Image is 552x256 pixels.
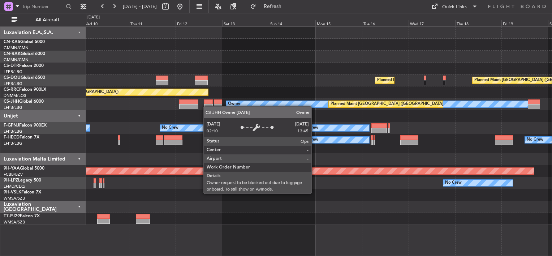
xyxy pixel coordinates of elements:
span: F-HECD [4,135,20,140]
div: No Crew [302,123,318,133]
button: All Aircraft [8,14,78,26]
span: All Aircraft [19,17,76,22]
span: 9H-LPZ [4,178,18,183]
div: Fri 19 [501,20,548,26]
button: Quick Links [428,1,481,12]
a: T7-PJ29Falcon 7X [4,214,40,218]
a: WMSA/SZB [4,196,25,201]
a: LFPB/LBG [4,105,22,110]
span: CN-RAK [4,52,21,56]
span: CS-JHH [4,99,19,104]
a: 9H-VSLKFalcon 7X [4,190,41,195]
div: Thu 18 [455,20,502,26]
div: No Crew [527,135,543,145]
a: LFPB/LBG [4,81,22,86]
button: Refresh [247,1,290,12]
div: Sun 14 [269,20,315,26]
a: LFPB/LBG [4,141,22,146]
a: CS-DTRFalcon 2000 [4,64,44,68]
span: T7-PJ29 [4,214,20,218]
a: LFPB/LBG [4,69,22,74]
a: CS-DOUGlobal 6500 [4,76,45,80]
a: LFMD/CEQ [4,184,25,189]
a: DNMM/LOS [4,93,26,98]
div: Owner [228,99,240,110]
span: CS-RRC [4,88,19,92]
div: Quick Links [442,4,467,11]
span: [DATE] - [DATE] [123,3,157,10]
span: Refresh [258,4,288,9]
a: GMMN/CMN [4,57,29,63]
a: LFPB/LBG [4,129,22,134]
a: 9H-YAAGlobal 5000 [4,166,44,171]
a: F-GPNJFalcon 900EX [4,123,47,128]
div: Mon 15 [315,20,362,26]
span: F-GPNJ [4,123,19,128]
a: F-HECDFalcon 7X [4,135,39,140]
div: No Crew [162,123,178,133]
a: 9H-LPZLegacy 500 [4,178,41,183]
div: Sat 13 [222,20,269,26]
a: GMMN/CMN [4,45,29,51]
div: No Crew [445,178,462,188]
div: [DATE] [87,14,100,21]
a: CN-KASGlobal 5000 [4,40,45,44]
div: Wed 17 [409,20,455,26]
span: 9H-VSLK [4,190,21,195]
div: Fri 12 [176,20,222,26]
a: CS-RRCFalcon 900LX [4,88,46,92]
span: CS-DTR [4,64,19,68]
div: Thu 11 [129,20,176,26]
input: Trip Number [22,1,64,12]
a: FCBB/BZV [4,172,23,177]
a: CN-RAKGlobal 6000 [4,52,45,56]
div: Planned Maint [GEOGRAPHIC_DATA] ([GEOGRAPHIC_DATA]) [331,99,444,110]
span: 9H-YAA [4,166,20,171]
div: Tue 16 [362,20,409,26]
div: Planned Maint [GEOGRAPHIC_DATA] ([GEOGRAPHIC_DATA]) [377,75,491,86]
a: WMSA/SZB [4,219,25,225]
span: CN-KAS [4,40,20,44]
span: CS-DOU [4,76,21,80]
a: CS-JHHGlobal 6000 [4,99,44,104]
div: Wed 10 [82,20,129,26]
div: No Crew [302,135,318,145]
